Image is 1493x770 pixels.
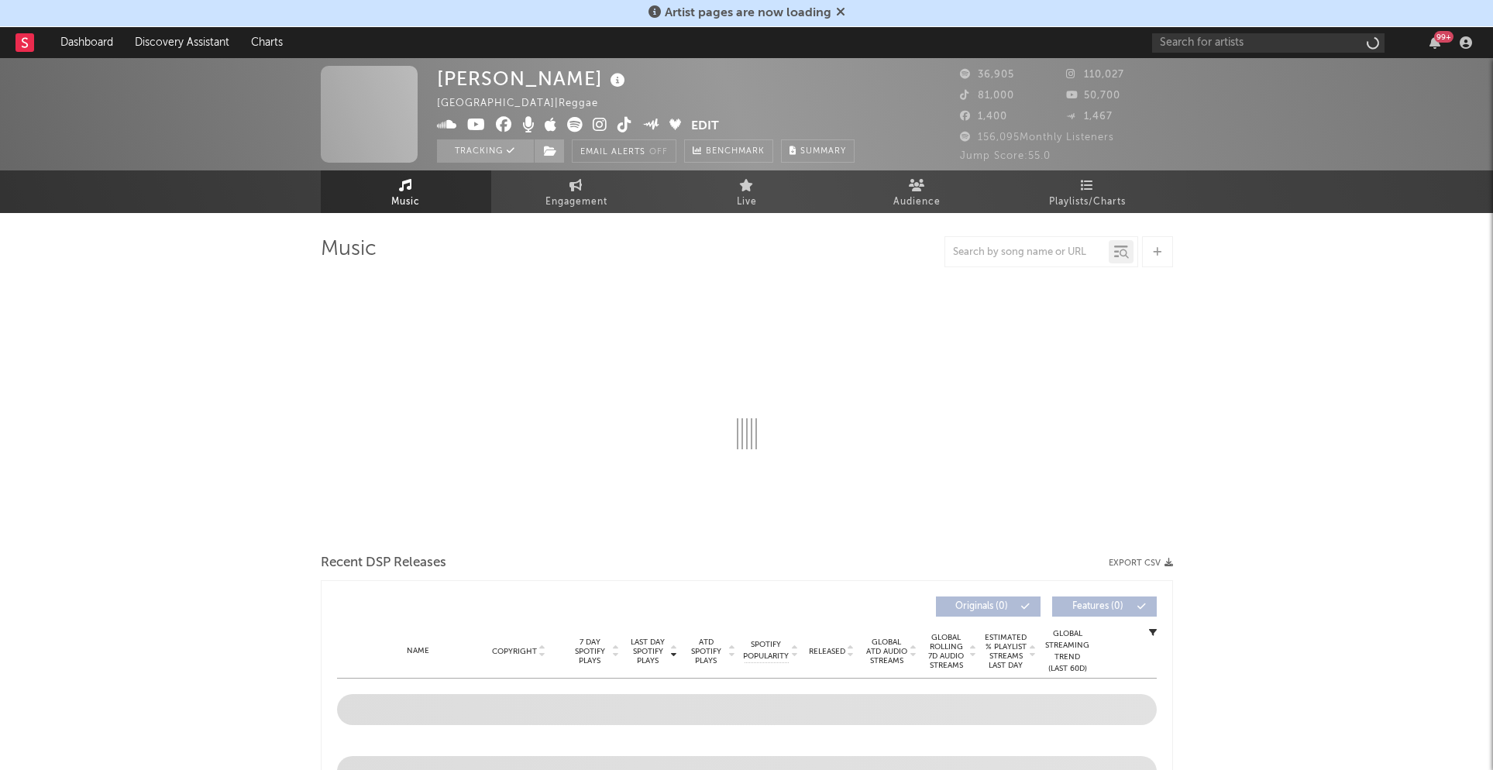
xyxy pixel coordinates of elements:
input: Search by song name or URL [945,246,1109,259]
button: Export CSV [1109,559,1173,568]
button: Originals(0) [936,596,1041,617]
span: Artist pages are now loading [665,7,831,19]
div: 99 + [1434,31,1453,43]
span: Benchmark [706,143,765,161]
a: Engagement [491,170,662,213]
a: Discovery Assistant [124,27,240,58]
span: Playlists/Charts [1049,193,1126,211]
span: 81,000 [960,91,1014,101]
span: 110,027 [1066,70,1124,80]
button: Tracking [437,139,534,163]
span: Live [737,193,757,211]
span: Last Day Spotify Plays [628,638,669,665]
span: Jump Score: 55.0 [960,151,1051,161]
span: Estimated % Playlist Streams Last Day [985,633,1027,670]
div: [PERSON_NAME] [437,66,629,91]
a: Dashboard [50,27,124,58]
div: Name [368,645,470,657]
a: Music [321,170,491,213]
span: Global ATD Audio Streams [865,638,908,665]
button: Email AlertsOff [572,139,676,163]
div: Global Streaming Trend (Last 60D) [1044,628,1091,675]
a: Live [662,170,832,213]
a: Playlists/Charts [1003,170,1173,213]
div: [GEOGRAPHIC_DATA] | Reggae [437,95,616,113]
span: 50,700 [1066,91,1120,101]
span: Copyright [492,647,537,656]
span: Global Rolling 7D Audio Streams [925,633,968,670]
span: 7 Day Spotify Plays [569,638,611,665]
span: Audience [893,193,941,211]
span: 156,095 Monthly Listeners [960,132,1114,143]
span: Released [809,647,845,656]
span: Dismiss [836,7,845,19]
span: 36,905 [960,70,1014,80]
a: Benchmark [684,139,773,163]
span: Spotify Popularity [743,639,789,662]
span: Originals ( 0 ) [946,602,1017,611]
button: Features(0) [1052,596,1157,617]
span: Features ( 0 ) [1062,602,1134,611]
em: Off [649,148,668,156]
span: 1,467 [1066,112,1113,122]
input: Search for artists [1152,33,1385,53]
span: 1,400 [960,112,1007,122]
span: Summary [800,147,846,156]
span: Recent DSP Releases [321,554,446,572]
a: Charts [240,27,294,58]
a: Audience [832,170,1003,213]
button: Edit [691,117,719,136]
button: 99+ [1429,36,1440,49]
span: Music [391,193,420,211]
button: Summary [781,139,855,163]
span: Engagement [545,193,607,211]
span: ATD Spotify Plays [686,638,727,665]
